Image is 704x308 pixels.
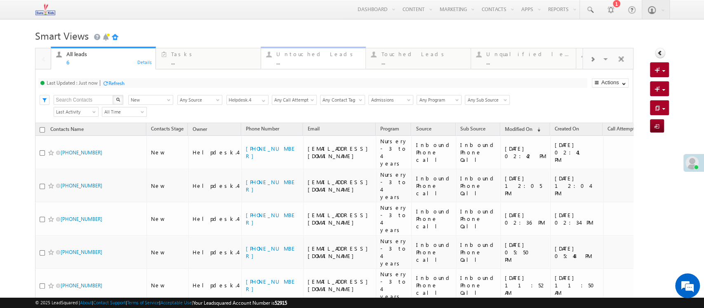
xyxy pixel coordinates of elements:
span: Any Source [178,96,219,104]
div: [DATE] 02:42 PM [505,145,546,160]
a: Program [376,124,403,135]
input: Type to Search [226,95,268,105]
a: Email [304,124,324,135]
span: Modified On [505,126,532,132]
span: Any Program [417,96,459,104]
a: Created On [551,124,583,135]
img: Search [116,97,120,102]
div: [EMAIL_ADDRESS][DOMAIN_NAME] [308,178,372,193]
span: Email [308,126,320,132]
span: © 2025 LeadSquared | | | | | [35,299,287,307]
a: Terms of Service [127,300,159,305]
a: Unqualified leads... [471,48,576,69]
a: About [80,300,92,305]
div: Inbound Phone Call [460,175,497,197]
div: Contacts Stage Filter [128,95,173,105]
em: Start Chat [112,242,150,254]
div: Inbound Phone call [416,141,452,163]
img: d_60004797649_company_0_60004797649 [14,43,35,54]
div: ... [276,59,361,65]
div: Chat with us now [43,43,139,54]
a: Any Contact Tag [320,95,365,105]
a: All Time [102,107,147,117]
div: Unqualified leads [486,51,571,57]
div: Inbound Phone call [416,274,452,296]
div: Inbound Phone Call [460,208,497,230]
div: New [151,215,184,223]
div: ... [381,59,466,65]
span: Admissions [369,96,410,104]
div: [DATE] 02:36 PM [505,211,546,226]
div: Source Filter [177,95,222,105]
div: Nursery - 3 to 4 years [380,204,408,234]
div: New [151,282,184,289]
span: 52915 [275,300,287,306]
span: Sub Source [460,126,485,132]
a: [PHONE_NUMBER] [246,278,296,292]
a: Source [412,124,435,135]
span: Call Attempt Count [607,126,649,132]
a: All leads6Details [51,47,156,70]
div: New [151,149,184,156]
div: Helpdesk.4 [193,182,238,190]
div: Inbound Phone call [416,175,452,197]
div: Details [137,58,153,66]
a: Acceptable Use [160,300,192,305]
a: Call Attempt Count [603,124,653,135]
a: [PHONE_NUMBER] [246,245,296,259]
span: New [129,96,170,104]
a: Any Sub Source [465,95,510,105]
div: Touched Leads [381,51,466,57]
a: Phone Number [242,124,283,135]
div: Helpdesk.4 [193,282,238,289]
div: ... [486,59,571,65]
div: Contact Tag Filter [320,95,364,105]
img: Custom Logo [35,2,55,17]
span: Created On [555,126,579,132]
div: Inbound Phone Call [460,141,497,163]
span: Phone Number [246,126,279,132]
div: New [151,249,184,256]
div: [DATE] 02:34 PM [555,211,599,226]
span: Smart Views [35,29,89,42]
div: Program Filter [417,95,461,105]
span: Source [416,126,431,132]
a: [PHONE_NUMBER] [246,145,296,159]
div: Helpdesk.4 [193,149,238,156]
span: Any Sub Source [465,96,507,104]
a: [PHONE_NUMBER] [61,249,102,255]
div: [DATE] 05:48 PM [555,245,599,260]
div: [DATE] 11:52 AM [505,274,546,296]
div: Nursery - 3 to 4 years [380,237,408,267]
span: All Time [102,108,144,116]
div: Sub Source Filter [465,95,509,105]
input: Search Contacts [54,95,113,105]
div: New [151,182,184,190]
div: Minimize live chat window [135,4,155,24]
a: Any Program [417,95,461,105]
div: Refresh [108,80,125,86]
div: [DATE] 12:05 PM [505,175,546,197]
div: Lead Type Filter [368,95,412,105]
a: Any Source [177,95,222,105]
div: Call Attempt Filter [272,95,316,105]
a: Contacts Stage [147,124,188,135]
span: Owner [193,126,207,132]
div: [EMAIL_ADDRESS][DOMAIN_NAME] [308,278,372,293]
a: [PHONE_NUMBER] [61,182,102,189]
div: [DATE] 12:04 PM [555,175,599,197]
a: New [128,95,173,105]
div: Inbound Phone Call [460,241,497,263]
div: [EMAIL_ADDRESS][DOMAIN_NAME] [308,245,372,260]
div: Tasks [171,51,256,57]
div: Nursery - 3 to 4 years [380,137,408,167]
div: [EMAIL_ADDRESS][DOMAIN_NAME] [308,145,372,160]
a: Admissions [368,95,413,105]
div: Inbound Phone call [416,208,452,230]
span: Any Contact Tag [320,96,362,104]
input: Check all records [40,127,45,133]
a: Contact Support [93,300,126,305]
a: Show All Items [257,95,268,104]
div: Nursery - 3 to 4 years [380,270,408,300]
a: Any Call Attempt [272,95,317,105]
